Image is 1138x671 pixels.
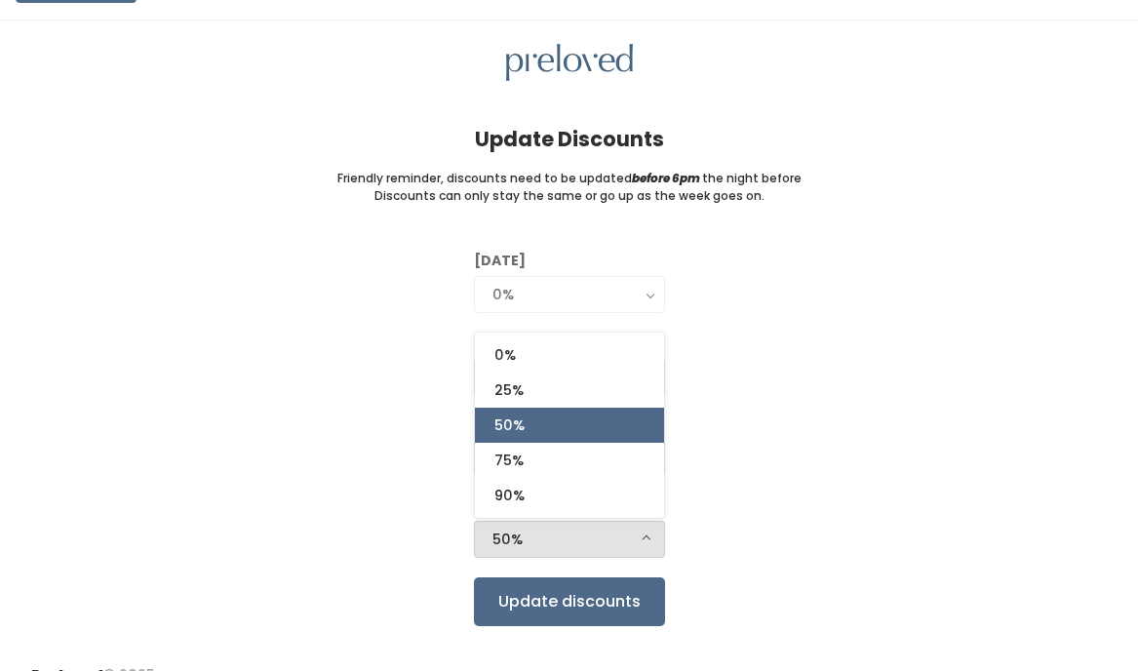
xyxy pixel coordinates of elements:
i: before 6pm [632,170,700,186]
div: 0% [492,284,647,305]
span: 50% [494,414,525,436]
label: [DATE] [474,251,526,271]
span: 0% [494,344,516,366]
span: 90% [494,485,525,506]
button: 50% [474,521,665,558]
h4: Update Discounts [475,128,664,150]
small: Discounts can only stay the same or go up as the week goes on. [374,187,765,205]
span: 25% [494,379,524,401]
div: 50% [492,529,647,550]
span: 75% [494,450,524,471]
img: preloved logo [506,44,633,82]
input: Update discounts [474,577,665,626]
button: 0% [474,276,665,313]
label: [DATE] [474,333,526,353]
small: Friendly reminder, discounts need to be updated the night before [337,170,802,187]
